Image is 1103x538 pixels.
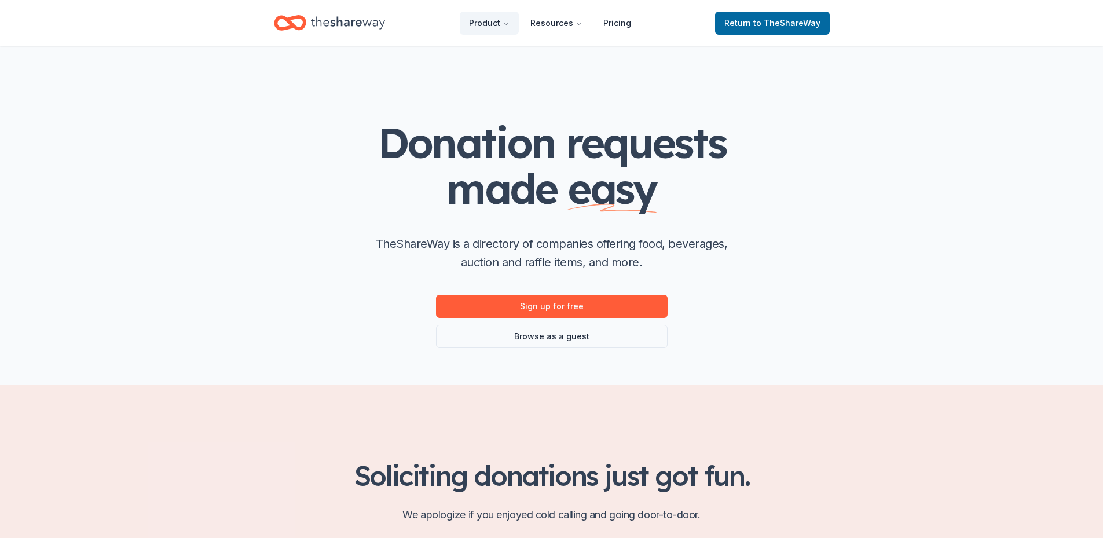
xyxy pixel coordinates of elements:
[724,16,820,30] span: Return
[436,295,668,318] a: Sign up for free
[436,325,668,348] a: Browse as a guest
[274,506,830,524] p: We apologize if you enjoyed cold calling and going door-to-door.
[274,459,830,492] h2: Soliciting donations just got fun.
[367,235,737,272] p: TheShareWay is a directory of companies offering food, beverages, auction and raffle items, and m...
[274,9,385,36] a: Home
[460,12,519,35] button: Product
[320,120,783,211] h1: Donation requests made
[567,162,657,214] span: easy
[460,9,640,36] nav: Main
[594,12,640,35] a: Pricing
[753,18,820,28] span: to TheShareWay
[715,12,830,35] a: Returnto TheShareWay
[521,12,592,35] button: Resources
